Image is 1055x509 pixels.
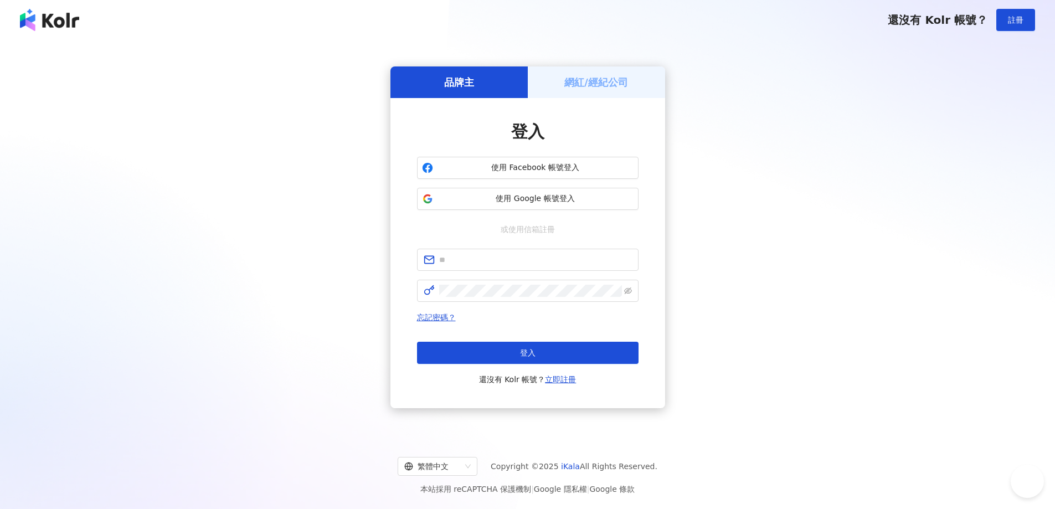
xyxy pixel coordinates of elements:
[20,9,79,31] img: logo
[1011,465,1044,498] iframe: Help Scout Beacon - Open
[511,122,544,141] span: 登入
[417,157,639,179] button: 使用 Facebook 帳號登入
[417,342,639,364] button: 登入
[545,375,576,384] a: 立即註冊
[531,485,534,493] span: |
[589,485,635,493] a: Google 條款
[624,287,632,295] span: eye-invisible
[479,373,577,386] span: 還沒有 Kolr 帳號？
[438,162,634,173] span: 使用 Facebook 帳號登入
[1008,16,1023,24] span: 註冊
[564,75,628,89] h5: 網紅/經紀公司
[996,9,1035,31] button: 註冊
[420,482,635,496] span: 本站採用 reCAPTCHA 保護機制
[404,457,461,475] div: 繁體中文
[491,460,657,473] span: Copyright © 2025 All Rights Reserved.
[534,485,587,493] a: Google 隱私權
[417,313,456,322] a: 忘記密碼？
[561,462,580,471] a: iKala
[438,193,634,204] span: 使用 Google 帳號登入
[587,485,590,493] span: |
[520,348,536,357] span: 登入
[417,188,639,210] button: 使用 Google 帳號登入
[493,223,563,235] span: 或使用信箱註冊
[444,75,474,89] h5: 品牌主
[888,13,987,27] span: 還沒有 Kolr 帳號？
